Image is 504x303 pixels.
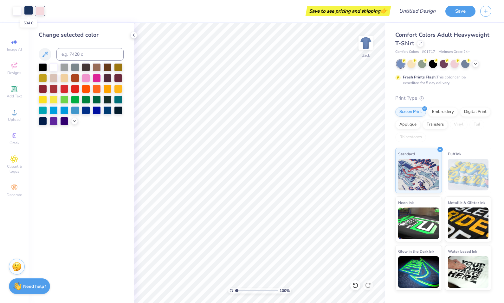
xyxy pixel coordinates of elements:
strong: Need help? [23,283,46,289]
img: Puff Ink [448,159,489,190]
span: Upload [8,117,21,122]
img: Standard [398,159,439,190]
img: Water based Ink [448,256,489,288]
span: Image AI [7,47,22,52]
div: This color can be expedited for 5 day delivery. [403,74,481,86]
input: e.g. 7428 c [56,48,124,61]
span: Minimum Order: 24 + [438,49,470,55]
span: 👉 [380,7,387,15]
span: # C1717 [422,49,435,55]
span: Add Text [7,94,22,99]
div: Foil [469,120,484,129]
span: Clipart & logos [3,164,25,174]
span: Decorate [7,192,22,197]
div: Digital Print [460,107,491,117]
button: Save [445,6,475,17]
div: Vinyl [450,120,468,129]
div: Back [362,53,370,58]
div: 534 C [20,19,37,28]
div: Change selected color [39,31,124,39]
div: Rhinestones [395,133,426,142]
strong: Fresh Prints Flash: [403,75,436,80]
div: Embroidery [428,107,458,117]
div: Print Type [395,95,491,102]
input: Untitled Design [394,5,441,17]
div: Transfers [423,120,448,129]
span: Water based Ink [448,248,477,255]
img: Back [359,37,372,49]
div: Applique [395,120,421,129]
span: Metallic & Glitter Ink [448,199,485,206]
img: Glow in the Dark Ink [398,256,439,288]
span: Puff Ink [448,151,461,157]
img: Metallic & Glitter Ink [448,207,489,239]
img: Neon Ink [398,207,439,239]
div: Screen Print [395,107,426,117]
span: Standard [398,151,415,157]
span: Comfort Colors [395,49,419,55]
span: Neon Ink [398,199,414,206]
span: Designs [7,70,21,75]
span: Greek [10,140,19,145]
span: 100 % [280,288,290,294]
span: Glow in the Dark Ink [398,248,434,255]
span: Comfort Colors Adult Heavyweight T-Shirt [395,31,489,47]
div: Save to see pricing and shipping [307,6,389,16]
